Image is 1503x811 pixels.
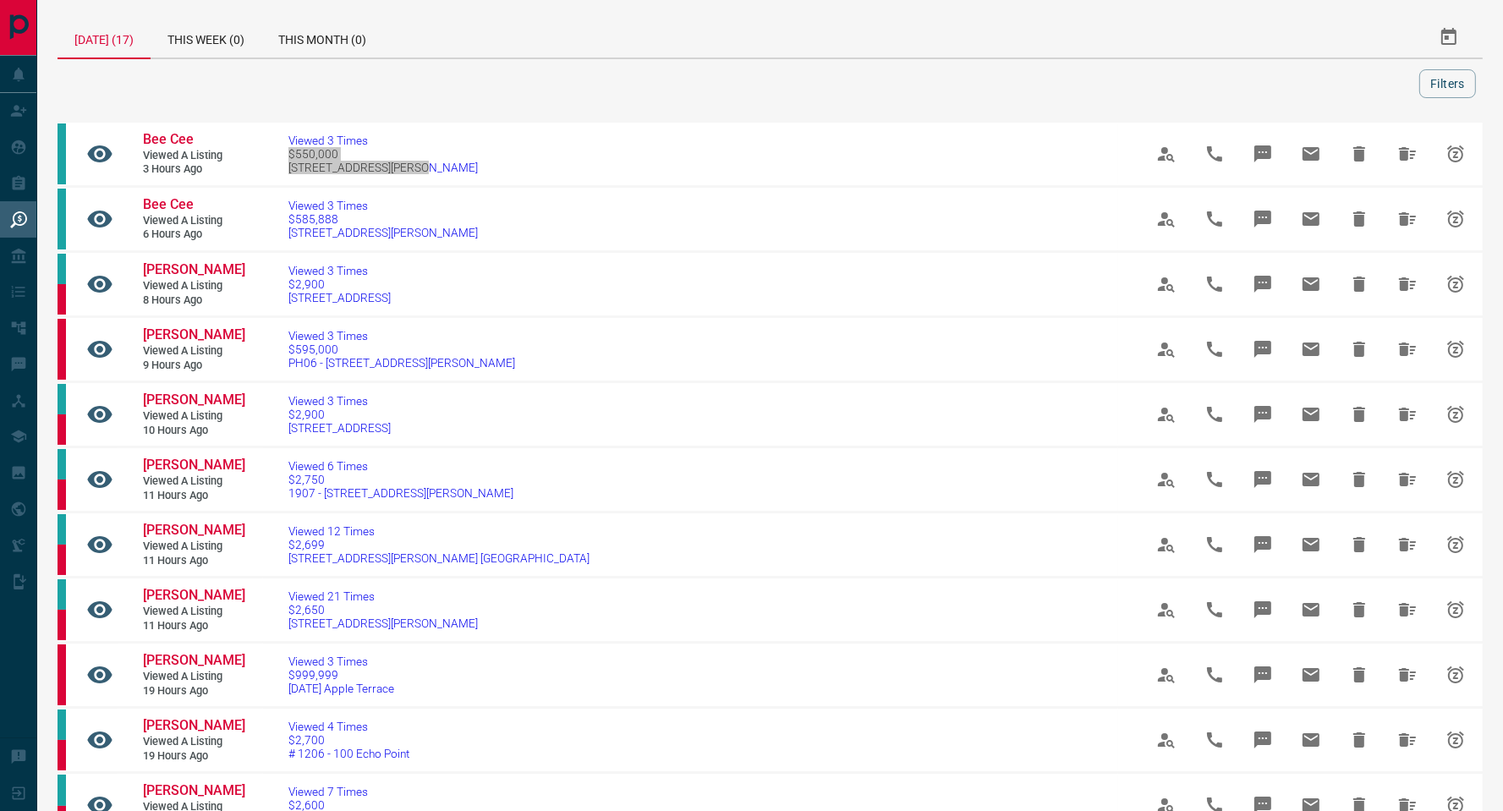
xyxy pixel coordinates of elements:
[143,344,244,359] span: Viewed a Listing
[288,589,478,630] a: Viewed 21 Times$2,650[STREET_ADDRESS][PERSON_NAME]
[288,747,409,760] span: # 1206 - 100 Echo Point
[288,459,513,473] span: Viewed 6 Times
[1146,134,1187,174] span: View Profile
[288,473,513,486] span: $2,750
[58,319,66,380] div: property.ca
[143,554,244,568] span: 11 hours ago
[1387,589,1428,630] span: Hide All from Katy MacArthur
[1339,720,1380,760] span: Hide
[143,605,244,619] span: Viewed a Listing
[1242,524,1283,565] span: Message
[288,394,391,408] span: Viewed 3 Times
[58,479,66,510] div: property.ca
[1194,199,1235,239] span: Call
[143,670,244,684] span: Viewed a Listing
[288,212,478,226] span: $585,888
[143,489,244,503] span: 11 hours ago
[288,291,391,304] span: [STREET_ADDRESS]
[1435,134,1476,174] span: Snooze
[143,149,244,163] span: Viewed a Listing
[1194,459,1235,500] span: Call
[288,161,478,174] span: [STREET_ADDRESS][PERSON_NAME]
[1435,329,1476,370] span: Snooze
[1435,199,1476,239] span: Snooze
[288,356,515,370] span: PH06 - [STREET_ADDRESS][PERSON_NAME]
[58,644,66,705] div: property.ca
[288,147,478,161] span: $550,000
[58,284,66,315] div: property.ca
[1291,459,1331,500] span: Email
[288,134,478,147] span: Viewed 3 Times
[1194,524,1235,565] span: Call
[143,474,244,489] span: Viewed a Listing
[288,329,515,342] span: Viewed 3 Times
[143,540,244,554] span: Viewed a Listing
[143,131,244,149] a: Bee Cee
[58,710,66,740] div: condos.ca
[288,524,590,565] a: Viewed 12 Times$2,699[STREET_ADDRESS][PERSON_NAME] [GEOGRAPHIC_DATA]
[143,619,244,633] span: 11 hours ago
[143,293,244,308] span: 8 hours ago
[1242,589,1283,630] span: Message
[1435,589,1476,630] span: Snooze
[288,603,478,616] span: $2,650
[288,682,394,695] span: [DATE] Apple Terrace
[1194,264,1235,304] span: Call
[1194,134,1235,174] span: Call
[143,522,244,540] a: [PERSON_NAME]
[1194,329,1235,370] span: Call
[1291,134,1331,174] span: Email
[1387,329,1428,370] span: Hide All from MEDWIN MATHEW
[1339,589,1380,630] span: Hide
[143,457,244,474] a: [PERSON_NAME]
[143,652,245,668] span: [PERSON_NAME]
[143,279,244,293] span: Viewed a Listing
[288,551,590,565] span: [STREET_ADDRESS][PERSON_NAME] [GEOGRAPHIC_DATA]
[1339,264,1380,304] span: Hide
[1146,655,1187,695] span: View Profile
[1435,655,1476,695] span: Snooze
[1435,524,1476,565] span: Snooze
[143,326,244,344] a: [PERSON_NAME]
[1291,720,1331,760] span: Email
[143,392,245,408] span: [PERSON_NAME]
[288,486,513,500] span: 1907 - [STREET_ADDRESS][PERSON_NAME]
[288,264,391,277] span: Viewed 3 Times
[58,189,66,249] div: condos.ca
[143,717,244,735] a: [PERSON_NAME]
[1291,199,1331,239] span: Email
[1291,655,1331,695] span: Email
[143,782,244,800] a: [PERSON_NAME]
[58,123,66,184] div: condos.ca
[288,616,478,630] span: [STREET_ADDRESS][PERSON_NAME]
[1242,329,1283,370] span: Message
[143,735,244,749] span: Viewed a Listing
[58,17,151,59] div: [DATE] (17)
[1291,394,1331,435] span: Email
[1146,264,1187,304] span: View Profile
[143,652,244,670] a: [PERSON_NAME]
[143,587,245,603] span: [PERSON_NAME]
[1194,720,1235,760] span: Call
[143,196,194,212] span: Bee Cee
[288,134,478,174] a: Viewed 3 Times$550,000[STREET_ADDRESS][PERSON_NAME]
[143,196,244,214] a: Bee Cee
[1339,394,1380,435] span: Hide
[143,717,245,733] span: [PERSON_NAME]
[1146,394,1187,435] span: View Profile
[58,775,66,805] div: condos.ca
[288,226,478,239] span: [STREET_ADDRESS][PERSON_NAME]
[288,264,391,304] a: Viewed 3 Times$2,900[STREET_ADDRESS]
[58,514,66,545] div: condos.ca
[143,392,244,409] a: [PERSON_NAME]
[1435,264,1476,304] span: Snooze
[58,610,66,640] div: property.ca
[288,655,394,668] span: Viewed 3 Times
[1387,134,1428,174] span: Hide All from Bee Cee
[151,17,261,58] div: This Week (0)
[1146,720,1187,760] span: View Profile
[1387,199,1428,239] span: Hide All from Bee Cee
[1339,655,1380,695] span: Hide
[58,414,66,445] div: property.ca
[1339,524,1380,565] span: Hide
